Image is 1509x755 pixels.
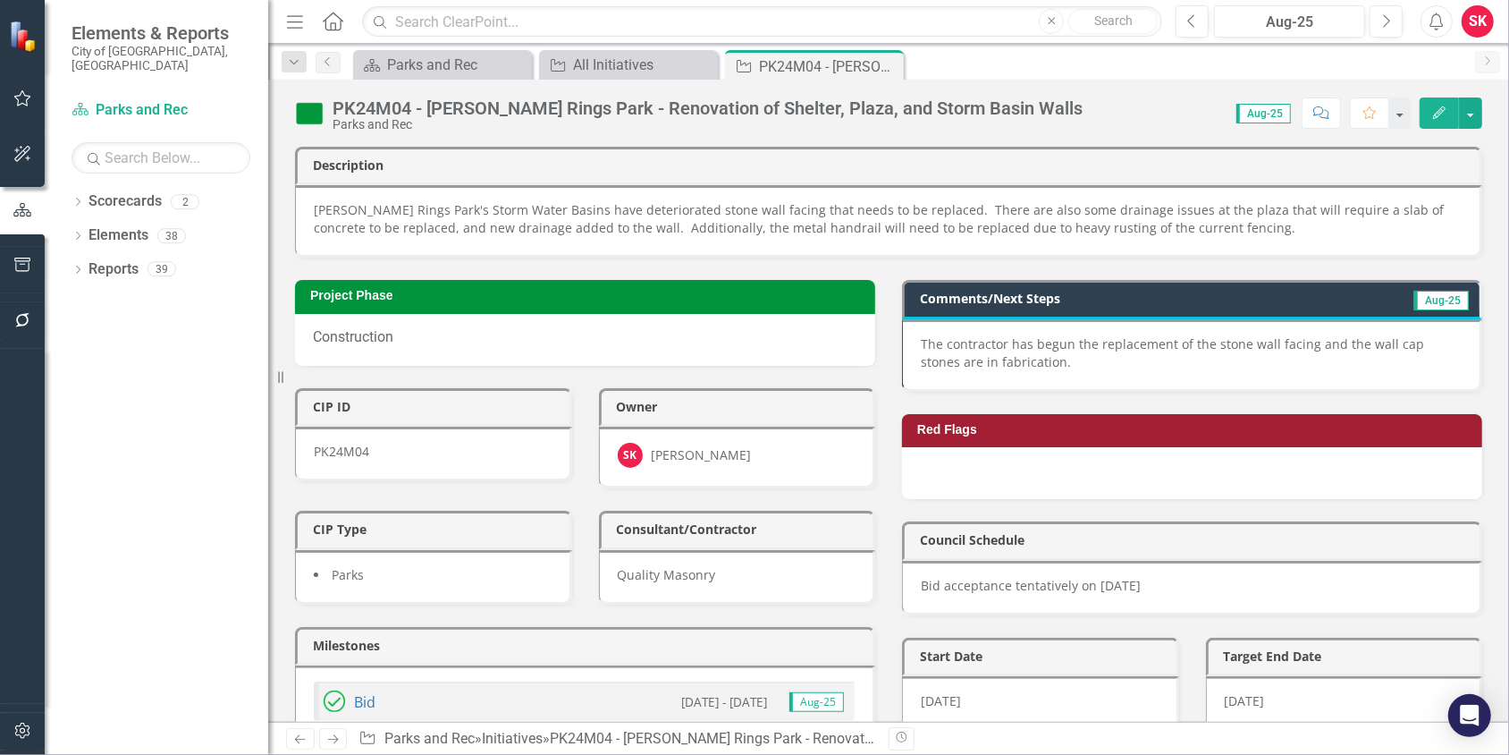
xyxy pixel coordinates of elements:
div: Open Intercom Messenger [1448,694,1491,737]
button: Search [1068,9,1158,34]
a: Parks and Rec [358,54,527,76]
a: Parks and Rec [72,100,250,121]
span: [DATE] [921,692,961,709]
div: PK24M04 - [PERSON_NAME] Rings Park - Renovation of Shelter, Plaza, and Storm Basin Walls [333,98,1083,118]
div: Aug-25 [1220,12,1359,33]
span: [DATE] [1225,692,1265,709]
img: On Target [295,99,324,128]
div: PK24M04 - [PERSON_NAME] Rings Park - Renovation of Shelter, Plaza, and Storm Basin Walls [550,730,1140,747]
h3: Comments/Next Steps [920,292,1313,305]
div: » » [358,729,875,750]
a: All Initiatives [544,54,713,76]
p: The contractor has begun the replacement of the stone wall facing and the wall cap stones are in ... [921,335,1462,371]
div: 38 [157,228,186,243]
div: PK24M04 - [PERSON_NAME] Rings Park - Renovation of Shelter, Plaza, and Storm Basin Walls [759,55,899,78]
span: Parks [332,566,364,583]
span: Aug-25 [1236,104,1291,123]
h3: Start Date [920,649,1168,663]
h3: Milestones [313,639,864,652]
p: [PERSON_NAME] Rings Park's Storm Water Basins have deteriorated stone wall facing that needs to b... [314,201,1462,237]
h3: Owner [617,400,864,413]
a: Reports [89,259,139,280]
div: Parks and Rec [333,118,1083,131]
img: Completed [324,691,345,712]
div: 39 [148,262,176,277]
button: Aug-25 [1214,5,1365,38]
h3: Consultant/Contractor [617,522,864,536]
span: Aug-25 [1414,291,1469,310]
h3: CIP ID [313,400,561,413]
input: Search ClearPoint... [362,6,1162,38]
div: Parks and Rec [387,54,527,76]
img: ClearPoint Strategy [9,21,40,52]
small: City of [GEOGRAPHIC_DATA], [GEOGRAPHIC_DATA] [72,44,250,73]
div: SK [618,443,643,468]
a: Bid [354,692,375,712]
span: Search [1094,13,1133,28]
a: Elements [89,225,148,246]
h3: CIP Type [313,522,561,536]
h3: Description [313,158,1471,172]
button: SK [1462,5,1494,38]
div: All Initiatives [573,54,713,76]
p: Bid acceptance tentatively on [DATE] [921,577,1462,595]
input: Search Below... [72,142,250,174]
span: PK24M04 [314,443,369,460]
h3: Target End Date [1224,649,1471,663]
div: 2 [171,194,199,209]
span: Elements & Reports [72,22,250,44]
a: Initiatives [482,730,543,747]
h3: Project Phase [310,289,866,302]
span: Quality Masonry [618,566,716,583]
small: [DATE] - [DATE] [681,693,767,710]
span: Construction [313,328,393,345]
div: [PERSON_NAME] [652,446,752,464]
a: Parks and Rec [384,730,475,747]
span: Aug-25 [789,692,844,712]
a: Scorecards [89,191,162,212]
h3: Red Flags [917,423,1473,437]
h3: Council Schedule [920,533,1471,547]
